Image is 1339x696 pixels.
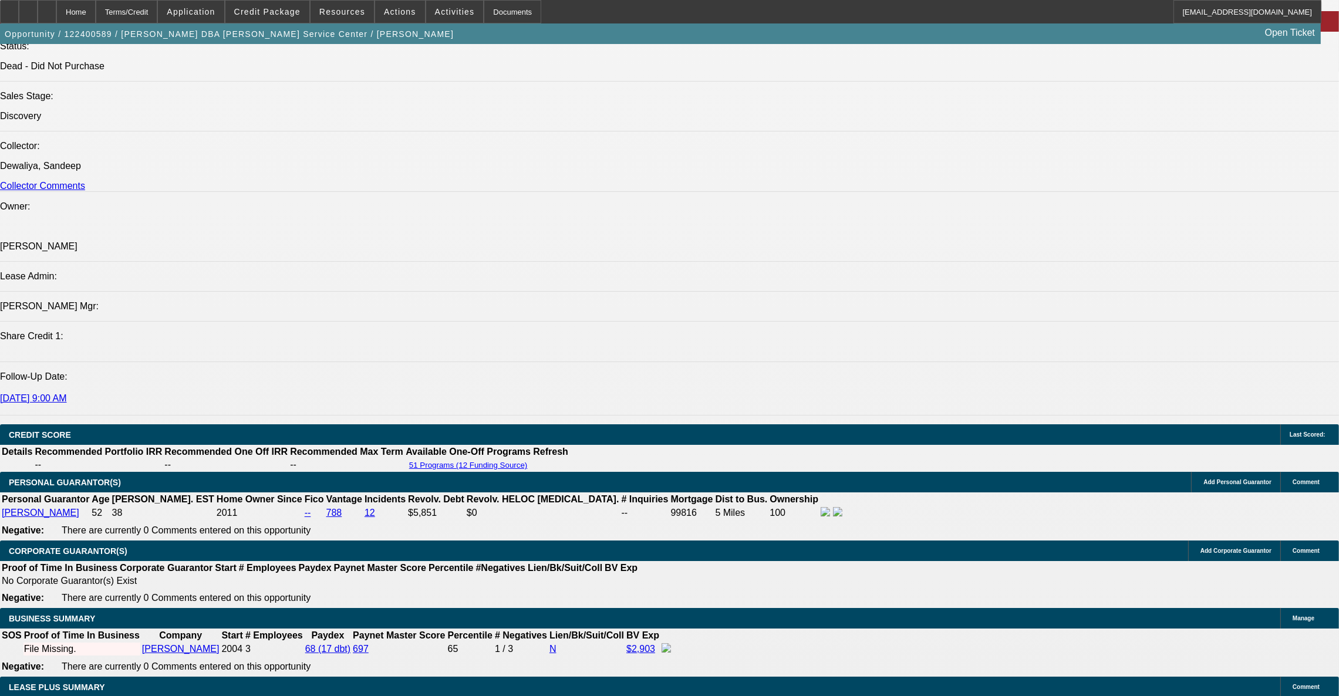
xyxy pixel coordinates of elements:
[435,7,475,16] span: Activities
[353,630,445,640] b: Paynet Master Score
[245,630,303,640] b: # Employees
[670,506,714,519] td: 99816
[671,494,713,504] b: Mortgage
[217,494,302,504] b: Home Owner Since
[9,614,95,623] span: BUSINESS SUMMARY
[405,446,532,458] th: Available One-Off Programs
[2,525,44,535] b: Negative:
[91,506,110,519] td: 52
[112,494,214,504] b: [PERSON_NAME]. EST
[9,546,127,556] span: CORPORATE GUARANTOR(S)
[289,446,404,458] th: Recommended Max Term
[662,643,671,653] img: facebook-icon.png
[353,644,369,654] a: 697
[448,630,493,640] b: Percentile
[605,563,638,573] b: BV Exp
[289,459,404,471] td: --
[305,644,350,654] a: 68 (17 dbt)
[164,446,288,458] th: Recommended One Off IRR
[365,494,406,504] b: Incidents
[495,630,547,640] b: # Negatives
[158,1,224,23] button: Application
[1203,479,1271,485] span: Add Personal Guarantor
[221,643,243,656] td: 2004
[532,446,569,458] th: Refresh
[528,563,602,573] b: Lien/Bk/Suit/Coll
[2,494,89,504] b: Personal Guarantor
[142,644,220,654] a: [PERSON_NAME]
[326,508,342,518] a: 788
[495,644,547,654] div: 1 / 3
[365,508,375,518] a: 12
[112,506,215,519] td: 38
[311,630,344,640] b: Paydex
[1,575,643,587] td: No Corporate Guarantor(s) Exist
[217,508,238,518] span: 2011
[311,1,374,23] button: Resources
[408,494,464,504] b: Revolv. Debt
[1293,479,1320,485] span: Comment
[62,593,311,603] span: There are currently 0 Comments entered on this opportunity
[120,563,213,573] b: Corporate Guarantor
[716,494,768,504] b: Dist to Bus.
[319,7,365,16] span: Resources
[426,1,484,23] button: Activities
[1293,615,1314,621] span: Manage
[1290,431,1325,438] span: Last Scored:
[821,507,830,516] img: facebook-icon.png
[407,506,465,519] td: $5,851
[1,630,22,641] th: SOS
[1293,684,1320,690] span: Comment
[239,563,296,573] b: # Employees
[1293,548,1320,554] span: Comment
[164,459,288,471] td: --
[234,7,301,16] span: Credit Package
[9,478,121,487] span: PERSONAL GUARANTOR(S)
[476,563,526,573] b: #Negatives
[715,506,768,519] td: 5 Miles
[5,29,454,39] span: Opportunity / 122400589 / [PERSON_NAME] DBA [PERSON_NAME] Service Center / [PERSON_NAME]
[833,507,842,516] img: linkedin-icon.png
[1200,548,1271,554] span: Add Corporate Guarantor
[215,563,236,573] b: Start
[375,1,425,23] button: Actions
[466,506,620,519] td: $0
[167,7,215,16] span: Application
[429,563,473,573] b: Percentile
[225,1,309,23] button: Credit Package
[23,630,140,641] th: Proof of Time In Business
[62,525,311,535] span: There are currently 0 Comments entered on this opportunity
[2,593,44,603] b: Negative:
[770,494,818,504] b: Ownership
[620,506,669,519] td: --
[9,430,71,440] span: CREDIT SCORE
[305,508,311,518] a: --
[245,644,251,654] span: 3
[467,494,619,504] b: Revolv. HELOC [MEDICAL_DATA].
[305,494,324,504] b: Fico
[1,562,118,574] th: Proof of Time In Business
[1,446,33,458] th: Details
[2,661,44,671] b: Negative:
[1260,23,1320,43] a: Open Ticket
[92,494,109,504] b: Age
[62,661,311,671] span: There are currently 0 Comments entered on this opportunity
[326,494,362,504] b: Vantage
[406,460,531,470] button: 51 Programs (12 Funding Source)
[221,630,242,640] b: Start
[34,446,163,458] th: Recommended Portfolio IRR
[2,508,79,518] a: [PERSON_NAME]
[626,630,659,640] b: BV Exp
[769,506,819,519] td: 100
[384,7,416,16] span: Actions
[9,683,105,692] span: LEASE PLUS SUMMARY
[621,494,668,504] b: # Inquiries
[299,563,332,573] b: Paydex
[549,644,556,654] a: N
[448,644,493,654] div: 65
[549,630,624,640] b: Lien/Bk/Suit/Coll
[334,563,426,573] b: Paynet Master Score
[159,630,202,640] b: Company
[24,644,140,654] div: File Missing.
[34,459,163,471] td: --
